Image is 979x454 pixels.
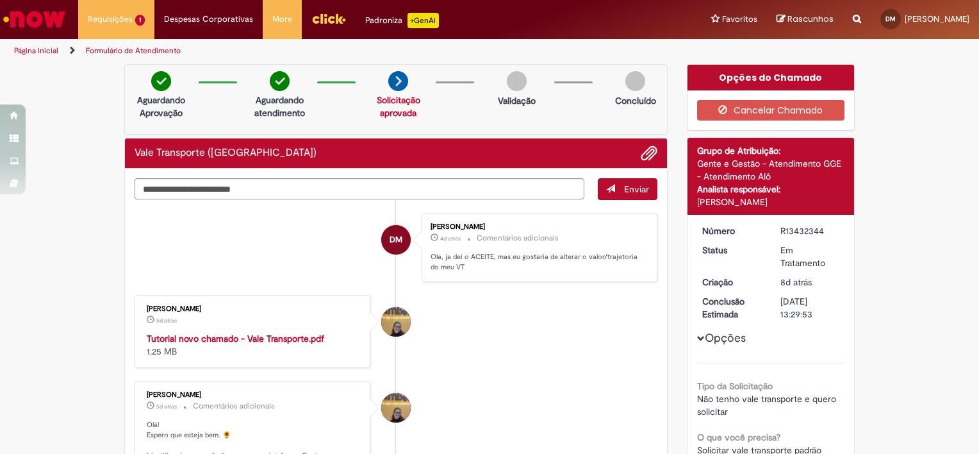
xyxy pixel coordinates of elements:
[156,403,177,410] time: 22/08/2025 14:37:39
[598,178,657,200] button: Enviar
[272,13,292,26] span: More
[147,332,360,358] div: 1.25 MB
[193,401,275,412] small: Comentários adicionais
[722,13,757,26] span: Favoritos
[14,46,58,56] a: Página inicial
[777,13,834,26] a: Rascunhos
[1,6,67,32] img: ServiceNow
[135,178,584,200] textarea: Digite sua mensagem aqui...
[431,252,644,272] p: Ola, ja dei o ACEITE, mas eu gostaria de alterar o valor/trajetoria do meu VT
[381,225,411,255] div: Daniel Kenji Mori
[10,39,643,63] ul: Trilhas de página
[88,13,133,26] span: Requisições
[151,71,171,91] img: check-circle-green.png
[270,71,290,91] img: check-circle-green.png
[693,295,771,321] dt: Conclusão Estimada
[147,305,360,313] div: [PERSON_NAME]
[697,157,845,183] div: Gente e Gestão - Atendimento GGE - Atendimento Alô
[697,380,773,392] b: Tipo da Solicitação
[311,9,346,28] img: click_logo_yellow_360x200.png
[388,71,408,91] img: arrow-next.png
[381,393,411,423] div: Amanda De Campos Gomes Do Nascimento
[147,333,324,344] a: Tutorial novo chamado - Vale Transporte.pdf
[156,403,177,410] span: 5d atrás
[615,94,656,107] p: Concluído
[780,276,840,289] div: 20/08/2025 13:07:29
[693,224,771,237] dt: Número
[477,233,559,244] small: Comentários adicionais
[135,15,145,26] span: 1
[130,94,192,119] p: Aguardando Aprovação
[135,147,317,159] h2: Vale Transporte (VT) Histórico de tíquete
[697,196,845,208] div: [PERSON_NAME]
[156,317,177,324] span: 5d atrás
[697,393,839,417] span: Não tenho vale transporte e quero solicitar
[624,183,649,195] span: Enviar
[390,224,402,255] span: DM
[905,13,969,24] span: [PERSON_NAME]
[164,13,253,26] span: Despesas Corporativas
[780,295,840,321] div: [DATE] 13:29:53
[407,13,439,28] p: +GenAi
[431,223,644,231] div: [PERSON_NAME]
[885,15,896,23] span: DM
[687,65,855,90] div: Opções do Chamado
[697,183,845,196] div: Analista responsável:
[440,235,461,242] span: 4d atrás
[641,145,657,162] button: Adicionar anexos
[156,317,177,324] time: 22/08/2025 14:38:35
[697,144,845,157] div: Grupo de Atribuição:
[249,94,311,119] p: Aguardando atendimento
[693,276,771,289] dt: Criação
[147,391,360,399] div: [PERSON_NAME]
[693,244,771,256] dt: Status
[625,71,645,91] img: img-circle-grey.png
[780,276,812,288] span: 8d atrás
[507,71,527,91] img: img-circle-grey.png
[86,46,181,56] a: Formulário de Atendimento
[377,94,420,119] a: Solicitação aprovada
[697,100,845,121] button: Cancelar Chamado
[498,94,536,107] p: Validação
[697,432,780,443] b: O que você precisa?
[780,276,812,288] time: 20/08/2025 13:07:29
[780,224,840,237] div: R13432344
[787,13,834,25] span: Rascunhos
[780,244,840,269] div: Em Tratamento
[365,13,439,28] div: Padroniza
[381,307,411,337] div: Amanda De Campos Gomes Do Nascimento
